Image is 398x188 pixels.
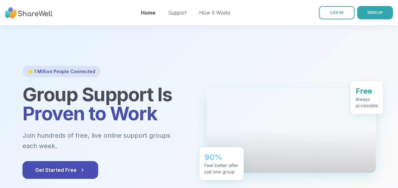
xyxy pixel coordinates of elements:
[356,96,378,109] div: Always accessible
[357,6,393,19] button: SIGN UP
[5,4,53,22] img: ShareWell Nav Logo
[22,85,192,123] h1: Group Support Is
[199,9,231,16] a: How It Works
[35,166,85,174] span: Get Started Free
[22,66,100,77] div: 🌟 1 Million People Connected
[22,161,98,179] button: Get Started Free
[356,86,378,96] div: Free
[205,162,238,175] div: Feel better after just one group
[22,102,157,125] span: Proven to Work
[330,10,343,15] span: LOG IN
[367,10,383,15] span: SIGN UP
[22,130,192,151] p: Join hundreds of free, live online support groups each week.
[205,152,238,162] div: 90%
[168,9,186,16] a: Support
[141,9,155,16] a: Home
[319,6,355,19] a: LOG IN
